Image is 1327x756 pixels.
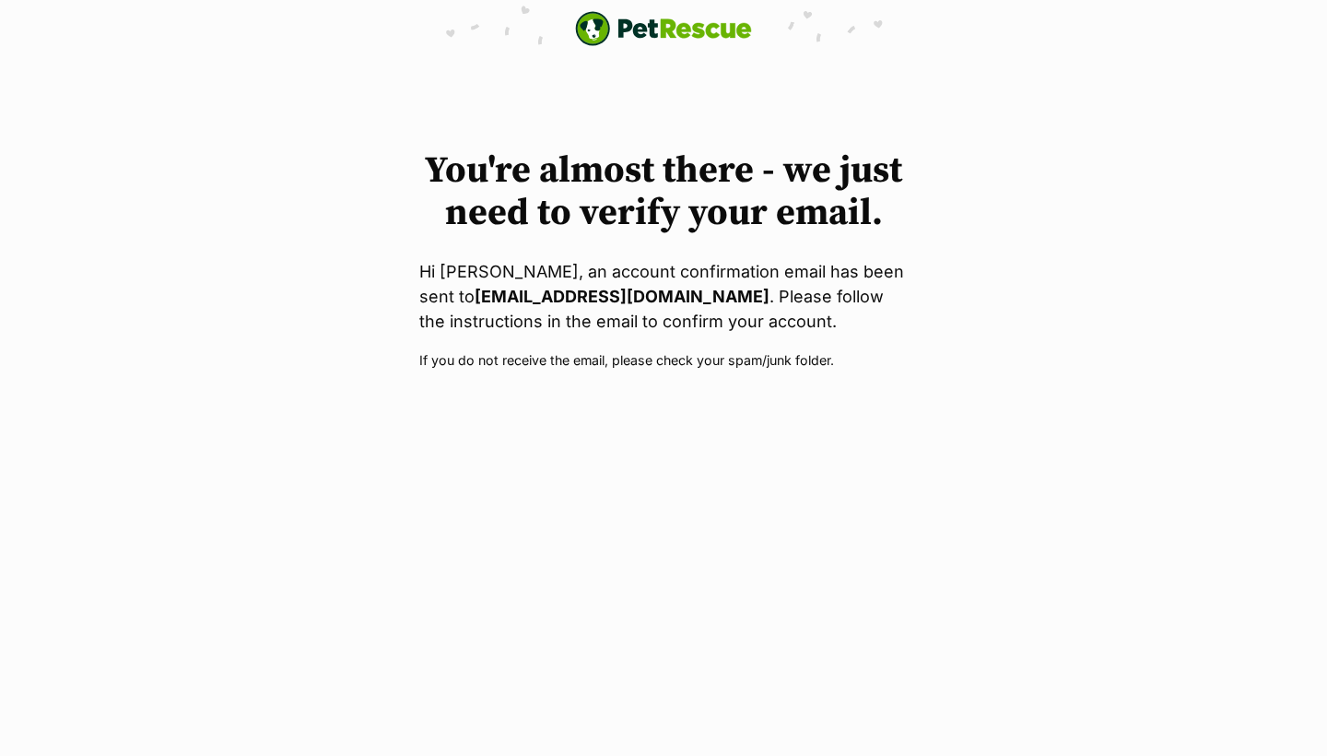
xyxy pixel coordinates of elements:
strong: [EMAIL_ADDRESS][DOMAIN_NAME] [475,287,769,306]
p: Hi [PERSON_NAME], an account confirmation email has been sent to . Please follow the instructions... [419,259,908,334]
h1: You're almost there - we just need to verify your email. [419,149,908,234]
img: logo-e224e6f780fb5917bec1dbf3a21bbac754714ae5b6737aabdf751b685950b380.svg [575,11,752,46]
a: PetRescue [575,11,752,46]
p: If you do not receive the email, please check your spam/junk folder. [419,350,908,370]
